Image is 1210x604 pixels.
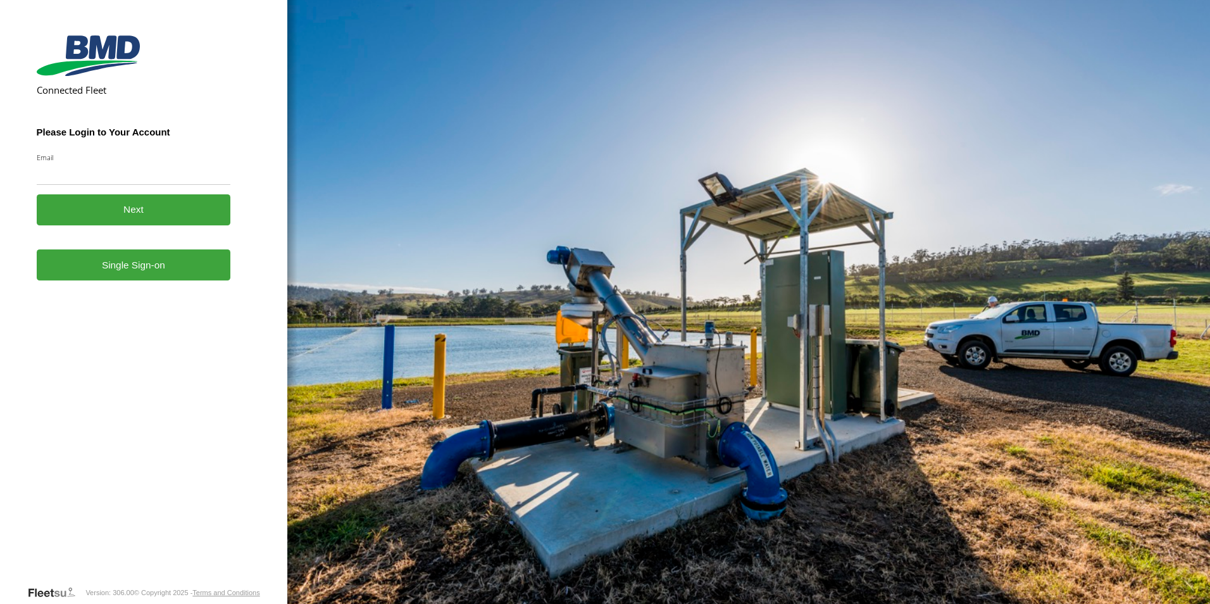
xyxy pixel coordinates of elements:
h2: Connected Fleet [37,84,231,96]
a: Single Sign-on [37,249,231,280]
a: Visit our Website [27,586,85,599]
div: © Copyright 2025 - [134,589,260,596]
img: BMD [37,35,140,76]
label: Email [37,153,231,162]
a: Terms and Conditions [192,589,259,596]
div: Version: 306.00 [85,589,134,596]
h3: Please Login to Your Account [37,127,231,137]
button: Next [37,194,231,225]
